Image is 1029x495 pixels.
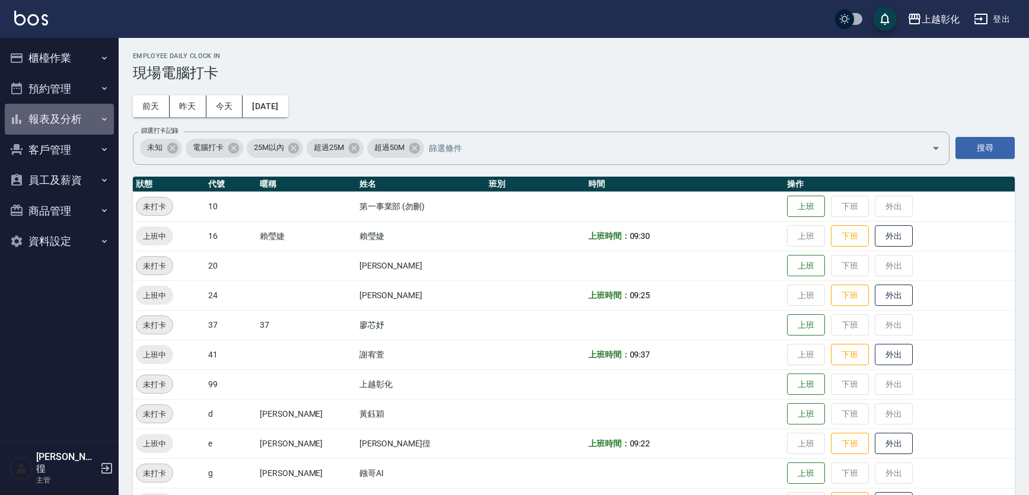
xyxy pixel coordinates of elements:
[140,139,182,158] div: 未知
[356,429,486,458] td: [PERSON_NAME]徨
[356,340,486,369] td: 謝宥萱
[831,285,869,306] button: 下班
[922,12,960,27] div: 上越彰化
[784,177,1015,192] th: 操作
[787,373,825,395] button: 上班
[170,95,206,117] button: 昨天
[257,458,356,488] td: [PERSON_NAME]
[133,52,1015,60] h2: Employee Daily Clock In
[247,142,291,154] span: 25M以內
[5,135,114,165] button: 客戶管理
[14,11,48,25] img: Logo
[136,319,173,331] span: 未打卡
[205,177,257,192] th: 代號
[588,439,630,448] b: 上班時間：
[356,399,486,429] td: 黃鈺穎
[307,139,364,158] div: 超過25M
[133,177,205,192] th: 狀態
[140,142,170,154] span: 未知
[630,231,651,241] span: 09:30
[831,433,869,455] button: 下班
[5,43,114,74] button: 櫃檯作業
[205,280,257,310] td: 24
[136,437,173,450] span: 上班中
[133,65,1015,81] h3: 現場電腦打卡
[787,255,825,277] button: 上班
[873,7,897,31] button: save
[5,226,114,257] button: 資料設定
[9,456,33,480] img: Person
[136,408,173,420] span: 未打卡
[136,349,173,361] span: 上班中
[257,177,356,192] th: 暱稱
[5,165,114,196] button: 員工及薪資
[787,403,825,425] button: 上班
[257,429,356,458] td: [PERSON_NAME]
[136,289,173,302] span: 上班中
[787,462,825,484] button: 上班
[831,225,869,247] button: 下班
[36,451,97,475] h5: [PERSON_NAME]徨
[205,458,257,488] td: g
[5,74,114,104] button: 預約管理
[257,399,356,429] td: [PERSON_NAME]
[247,139,304,158] div: 25M以內
[307,142,351,154] span: 超過25M
[955,137,1015,159] button: 搜尋
[186,142,231,154] span: 電腦打卡
[969,8,1015,30] button: 登出
[831,344,869,366] button: 下班
[205,399,257,429] td: d
[926,139,945,158] button: Open
[205,221,257,251] td: 16
[367,139,424,158] div: 超過50M
[585,177,784,192] th: 時間
[356,221,486,251] td: 賴瑩婕
[356,191,486,221] td: 第一事業部 (勿刪)
[205,251,257,280] td: 20
[205,310,257,340] td: 37
[356,310,486,340] td: 廖芯妤
[257,221,356,251] td: 賴瑩婕
[136,378,173,391] span: 未打卡
[356,369,486,399] td: 上越彰化
[630,290,651,300] span: 09:25
[141,126,179,135] label: 篩選打卡記錄
[356,177,486,192] th: 姓名
[257,310,356,340] td: 37
[875,225,913,247] button: 外出
[205,340,257,369] td: 41
[243,95,288,117] button: [DATE]
[588,350,630,359] b: 上班時間：
[630,439,651,448] span: 09:22
[205,369,257,399] td: 99
[426,138,911,158] input: 篩選條件
[588,231,630,241] b: 上班時間：
[356,280,486,310] td: [PERSON_NAME]
[133,95,170,117] button: 前天
[486,177,585,192] th: 班別
[5,196,114,226] button: 商品管理
[136,200,173,213] span: 未打卡
[136,467,173,480] span: 未打卡
[875,344,913,366] button: 外出
[356,458,486,488] td: 鏹哥AI
[787,196,825,218] button: 上班
[136,260,173,272] span: 未打卡
[875,285,913,306] button: 外出
[206,95,243,117] button: 今天
[36,475,97,486] p: 主管
[367,142,412,154] span: 超過50M
[136,230,173,242] span: 上班中
[205,429,257,458] td: e
[186,139,243,158] div: 電腦打卡
[787,314,825,336] button: 上班
[875,433,913,455] button: 外出
[205,191,257,221] td: 10
[5,104,114,135] button: 報表及分析
[630,350,651,359] span: 09:37
[903,7,964,31] button: 上越彰化
[356,251,486,280] td: [PERSON_NAME]
[588,290,630,300] b: 上班時間：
